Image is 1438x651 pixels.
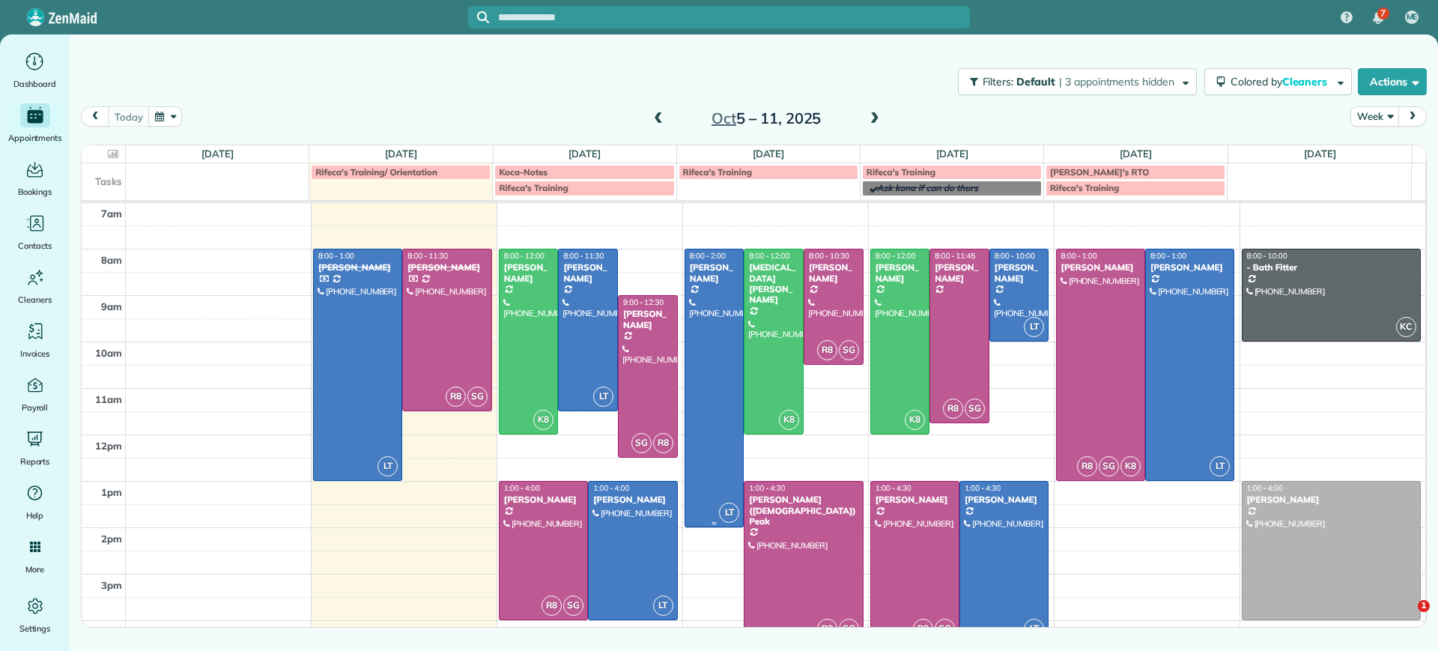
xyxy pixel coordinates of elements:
[318,262,398,273] div: [PERSON_NAME]
[748,262,799,306] div: [MEDICAL_DATA][PERSON_NAME]
[1398,106,1427,127] button: next
[983,75,1014,88] span: Filters:
[6,265,64,307] a: Cleaners
[995,251,1035,261] span: 8:00 - 10:00
[101,254,122,266] span: 8am
[673,110,860,127] h2: 5 – 11, 2025
[1380,7,1386,19] span: 7
[13,76,56,91] span: Dashboard
[467,387,488,407] span: SG
[6,427,64,469] a: Reports
[18,292,52,307] span: Cleaners
[1358,68,1427,95] button: Actions
[20,346,50,361] span: Invoices
[779,410,799,430] span: K8
[562,262,613,284] div: [PERSON_NAME]
[1407,11,1418,23] span: ME
[748,494,858,527] div: [PERSON_NAME] ([DEMOGRAPHIC_DATA]) Peak
[101,208,122,219] span: 7am
[504,483,540,493] span: 1:00 - 4:00
[653,433,673,453] span: R8
[749,251,789,261] span: 8:00 - 12:00
[504,251,544,261] span: 8:00 - 12:00
[1246,494,1416,505] div: [PERSON_NAME]
[568,148,601,160] a: [DATE]
[6,103,64,145] a: Appointments
[18,238,52,253] span: Contacts
[315,166,437,178] span: Rifeca's Training/ Orientation
[1247,483,1283,493] span: 1:00 - 4:00
[965,483,1001,493] span: 1:00 - 4:30
[808,262,859,284] div: [PERSON_NAME]
[6,211,64,253] a: Contacts
[201,148,234,160] a: [DATE]
[653,596,673,616] span: LT
[839,619,859,639] span: SG
[1304,148,1336,160] a: [DATE]
[994,262,1045,284] div: [PERSON_NAME]
[936,148,968,160] a: [DATE]
[1050,166,1149,178] span: [PERSON_NAME]'s RTO
[1396,317,1416,337] span: KC
[809,251,849,261] span: 8:00 - 10:30
[905,410,925,430] span: K8
[101,533,122,545] span: 2pm
[753,148,785,160] a: [DATE]
[6,373,64,415] a: Payroll
[6,157,64,199] a: Bookings
[81,106,109,127] button: prev
[623,297,664,307] span: 9:00 - 12:30
[101,486,122,498] span: 1pm
[593,483,629,493] span: 1:00 - 4:00
[503,262,554,284] div: [PERSON_NAME]
[622,309,673,330] div: [PERSON_NAME]
[563,596,583,616] span: SG
[683,166,752,178] span: Rifeca's Training
[1231,75,1332,88] span: Colored by
[712,109,736,127] span: Oct
[867,166,935,178] span: Rifeca's Training
[876,251,916,261] span: 8:00 - 12:00
[101,626,122,638] span: 4pm
[6,594,64,636] a: Settings
[1077,456,1097,476] span: R8
[499,166,547,178] span: Koca-Notes
[690,251,726,261] span: 8:00 - 2:00
[1418,600,1430,612] span: 1
[1099,456,1119,476] span: SG
[631,433,652,453] span: SG
[965,399,985,419] span: SG
[533,410,553,430] span: K8
[877,182,978,193] span: Ask kona if can do thurs
[95,393,122,405] span: 11am
[407,251,448,261] span: 8:00 - 11:30
[18,184,52,199] span: Bookings
[20,454,50,469] span: Reports
[1387,600,1423,636] iframe: Intercom live chat
[817,619,837,639] span: R8
[817,340,837,360] span: R8
[563,251,604,261] span: 8:00 - 11:30
[913,619,933,639] span: R8
[6,481,64,523] a: Help
[1204,68,1352,95] button: Colored byCleaners
[6,319,64,361] a: Invoices
[1024,317,1044,337] span: LT
[958,68,1197,95] button: Filters: Default | 3 appointments hidden
[935,619,955,639] span: SG
[101,300,122,312] span: 9am
[499,182,568,193] span: Rifeca's Training
[108,106,149,127] button: today
[25,562,44,577] span: More
[935,251,975,261] span: 8:00 - 11:45
[934,262,985,284] div: [PERSON_NAME]
[101,579,122,591] span: 3pm
[749,483,785,493] span: 1:00 - 4:30
[950,68,1197,95] a: Filters: Default | 3 appointments hidden
[1016,75,1056,88] span: Default
[1150,262,1230,273] div: [PERSON_NAME]
[689,262,740,284] div: [PERSON_NAME]
[407,262,487,273] div: [PERSON_NAME]
[1150,251,1186,261] span: 8:00 - 1:00
[446,387,466,407] span: R8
